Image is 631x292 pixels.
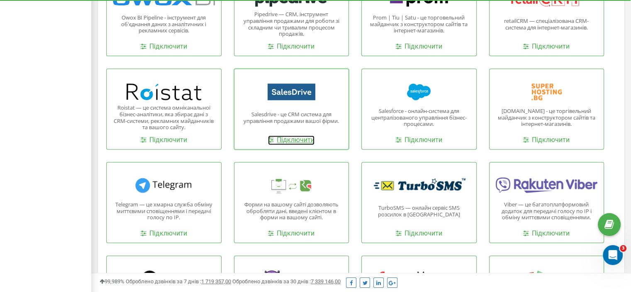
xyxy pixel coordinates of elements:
[113,105,215,130] p: Roistat — це система омніканальної бізнес-аналітики, яка збирає дані з CRM-системи, рекламних май...
[100,278,124,285] span: 99,989%
[126,278,231,285] span: Оброблено дзвінків за 7 днів :
[396,229,442,238] a: Підключити
[201,278,231,285] u: 1 719 357,00
[620,245,626,252] span: 3
[496,201,598,221] p: Viber — це багатоплатформовий додаток для передачі голосу по IP і обміну миттєвими сповіщеннями.
[268,42,314,52] a: Підключити
[368,108,470,128] p: Salesforce - онлайн-система для централізованого управління бізнес-процесами.
[268,135,314,145] a: Підключити
[141,42,187,52] a: Підключити
[141,229,187,238] a: Підключити
[113,201,215,221] p: Telegram — це хмарна служба обміну миттєвими сповіщеннями і передачі голосу по IP.
[496,18,598,31] p: retailCRM — спеціалізована CRM-система для інтернет-магазинів.
[396,42,442,52] a: Підключити
[311,278,341,285] u: 7 339 146,00
[396,135,442,145] a: Підключити
[268,229,314,238] a: Підключити
[523,42,570,52] a: Підключити
[496,108,598,128] p: [DOMAIN_NAME] - це торгівельний майданчик з конструктором сайтів та інтернет-магазинів.
[241,11,343,37] p: Pipedrive — CRM, інструмент управління продажами для роботи зі складним чи тривалим процесом прод...
[368,15,470,34] p: Prom | Tiu | Satu - це торговельний майданчик з конструктором сайтів та інтернет-магазинів.
[603,245,623,265] iframe: Intercom live chat
[523,229,570,238] a: Підключити
[232,278,341,285] span: Оброблено дзвінків за 30 днів :
[113,15,215,34] p: Owox BI Pipeline - інструмент для об'єднання даних з аналітичних і рекламних сервісів.
[141,135,187,145] a: Підключити
[241,201,343,221] p: Форми на вашому сайті дозволяють обробляти дані, введені клієнтом в форми на вашому сайті.
[241,111,343,124] p: Salesdrive - це CRM система для управління продажами вашої фірми.
[523,135,570,145] a: Підключити
[368,205,470,218] p: TurboSMS — онлайн сервіс SMS розсилок в [GEOGRAPHIC_DATA]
